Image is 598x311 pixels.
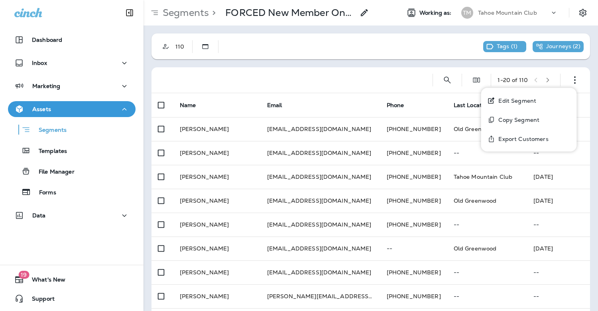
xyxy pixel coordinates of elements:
td: [PERSON_NAME] [173,213,261,237]
div: 1 - 20 of 110 [498,77,528,83]
td: [PHONE_NUMBER] [380,213,447,237]
p: Tags ( 1 ) [497,43,517,50]
button: Data [8,207,136,223]
td: [PHONE_NUMBER] [380,141,447,165]
td: [PERSON_NAME] [173,141,261,165]
td: [EMAIL_ADDRESS][DOMAIN_NAME] [261,260,380,284]
p: Segments [31,127,67,135]
button: File Manager [8,163,136,180]
button: Search Segments [439,72,455,88]
p: Dashboard [32,37,62,43]
td: [EMAIL_ADDRESS][DOMAIN_NAME] [261,189,380,213]
p: Tahoe Mountain Club [478,10,537,16]
p: Data [32,212,46,219]
td: [DATE] [527,165,590,189]
td: [PHONE_NUMBER] [380,189,447,213]
td: Old Greenwood [447,237,527,260]
span: Phone [387,102,404,109]
span: Last Location Name [454,102,508,109]
td: [PERSON_NAME] [173,165,261,189]
button: Forms [8,184,136,200]
td: [DATE] [527,189,590,213]
td: [PHONE_NUMBER] [380,117,447,141]
td: [PERSON_NAME] [173,189,261,213]
button: Templates [8,142,136,159]
p: File Manager [31,168,75,176]
span: What's New [24,276,65,286]
button: Assets [8,101,136,117]
button: Copy Segment [481,110,576,129]
td: [PHONE_NUMBER] [380,260,447,284]
td: [PERSON_NAME][EMAIL_ADDRESS][PERSON_NAME][DOMAIN_NAME] [261,284,380,308]
p: Inbox [32,60,47,66]
td: Tahoe Mountain Club [447,165,527,189]
button: Inbox [8,55,136,71]
p: -- [454,293,521,299]
td: [DATE] [527,237,590,260]
span: Email [267,102,282,109]
td: [EMAIL_ADDRESS][DOMAIN_NAME] [261,237,380,260]
p: -- [454,269,521,276]
span: Support [24,295,55,305]
p: -- [387,245,441,252]
div: TM [461,7,473,19]
p: -- [533,150,584,156]
button: Marketing [8,78,136,94]
td: [EMAIL_ADDRESS][DOMAIN_NAME] [261,165,380,189]
td: [EMAIL_ADDRESS][DOMAIN_NAME] [261,213,380,237]
p: Copy Segment [495,117,539,123]
td: [PERSON_NAME] [173,260,261,284]
button: Settings [576,6,590,20]
td: [EMAIL_ADDRESS][DOMAIN_NAME] [261,117,380,141]
button: Support [8,291,136,307]
p: > [209,7,216,19]
td: [EMAIL_ADDRESS][DOMAIN_NAME] [261,141,380,165]
td: [PERSON_NAME] [173,284,261,308]
div: 110 [174,43,192,50]
p: FORCED New Member Onboarding [225,7,355,19]
p: Edit Segment [495,98,536,104]
button: Static [197,39,213,55]
span: 19 [18,271,29,279]
p: -- [454,221,521,228]
p: -- [533,221,584,228]
td: Old Greenwood [447,189,527,213]
p: -- [533,293,584,299]
button: 19What's New [8,272,136,288]
p: Forms [31,189,56,197]
td: [PHONE_NUMBER] [380,284,447,308]
td: [PERSON_NAME] [173,237,261,260]
button: Export Customers [481,129,576,149]
span: Name [180,102,196,109]
button: Edit Segment [481,91,576,110]
button: Collapse Sidebar [118,5,141,21]
span: Working as: [419,10,453,16]
td: [PERSON_NAME] [173,117,261,141]
button: Dashboard [8,32,136,48]
p: Journeys ( 2 ) [546,43,580,50]
p: Templates [31,148,67,155]
p: -- [454,150,521,156]
button: Customer Only [158,39,174,55]
p: -- [533,269,584,276]
p: Export Customers [495,136,548,142]
p: Marketing [32,83,60,89]
button: Segments [8,121,136,138]
td: [PHONE_NUMBER] [380,165,447,189]
td: Old Greenwood [447,117,527,141]
p: Segments [159,7,209,19]
p: Assets [32,106,51,112]
button: Edit Fields [468,72,484,88]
